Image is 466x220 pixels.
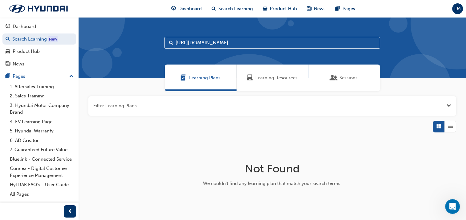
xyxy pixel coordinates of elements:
[6,74,10,79] span: pages-icon
[454,5,461,12] span: LM
[180,74,187,81] span: Learning Plans
[189,74,221,81] span: Learning Plans
[2,21,76,32] a: Dashboard
[307,5,311,13] span: news-icon
[7,101,76,117] a: 3. Hyundai Motor Company Brand
[13,23,36,30] div: Dashboard
[6,24,10,29] span: guage-icon
[212,5,216,13] span: search-icon
[308,65,380,91] a: SessionsSessions
[436,123,441,130] span: Grid
[2,33,76,45] a: Search Learning
[7,145,76,155] a: 7. Guaranteed Future Value
[3,2,74,15] img: Trak
[175,162,370,175] h1: Not Found
[445,199,460,214] iframe: Intercom live chat
[258,2,302,15] a: car-iconProduct Hub
[169,39,173,46] span: Search
[175,180,370,187] div: We couldn't find any learning plan that match your search terms.
[302,2,330,15] a: news-iconNews
[2,20,76,71] button: DashboardSearch LearningProduct HubNews
[314,5,326,12] span: News
[255,74,298,81] span: Learning Resources
[171,5,176,13] span: guage-icon
[2,71,76,82] button: Pages
[164,37,380,49] input: Search...
[331,74,337,81] span: Sessions
[7,164,76,180] a: Connex - Digital Customer Experience Management
[13,61,24,68] div: News
[7,136,76,145] a: 6. AD Creator
[448,123,453,130] span: List
[452,3,463,14] button: LM
[178,5,202,12] span: Dashboard
[2,58,76,70] a: News
[342,5,355,12] span: Pages
[247,74,253,81] span: Learning Resources
[207,2,258,15] a: search-iconSearch Learning
[335,5,340,13] span: pages-icon
[166,2,207,15] a: guage-iconDashboard
[339,74,358,81] span: Sessions
[7,180,76,190] a: HyTRAK FAQ's - User Guide
[7,155,76,164] a: Bluelink - Connected Service
[6,61,10,67] span: news-icon
[7,190,76,199] a: All Pages
[237,65,308,91] a: Learning ResourcesLearning Resources
[447,102,451,109] button: Open the filter
[13,48,40,55] div: Product Hub
[270,5,297,12] span: Product Hub
[7,91,76,101] a: 2. Sales Training
[7,117,76,127] a: 4. EV Learning Page
[69,73,74,81] span: up-icon
[165,65,237,91] a: Learning PlansLearning Plans
[7,126,76,136] a: 5. Hyundai Warranty
[68,208,72,215] span: prev-icon
[330,2,360,15] a: pages-iconPages
[6,37,10,42] span: search-icon
[6,49,10,54] span: car-icon
[13,73,25,80] div: Pages
[2,46,76,57] a: Product Hub
[7,82,76,92] a: 1. Aftersales Training
[218,5,253,12] span: Search Learning
[263,5,267,13] span: car-icon
[48,36,58,42] div: Tooltip anchor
